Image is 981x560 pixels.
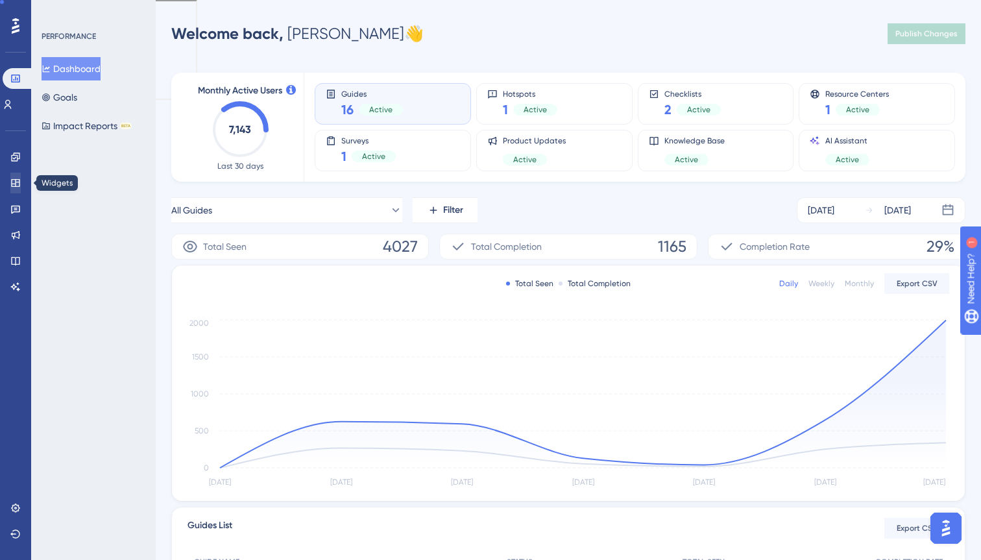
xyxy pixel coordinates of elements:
[341,101,354,119] span: 16
[188,518,232,539] span: Guides List
[884,273,949,294] button: Export CSV
[42,114,132,138] button: Impact ReportsBETA
[42,31,96,42] div: PERFORMANCE
[658,236,686,257] span: 1165
[209,478,231,487] tspan: [DATE]
[198,83,282,99] span: Monthly Active Users
[897,523,938,533] span: Export CSV
[443,202,463,218] span: Filter
[926,509,965,548] iframe: UserGuiding AI Assistant Launcher
[808,278,834,289] div: Weekly
[203,239,247,254] span: Total Seen
[171,197,402,223] button: All Guides
[451,478,473,487] tspan: [DATE]
[740,239,810,254] span: Completion Rate
[42,57,101,80] button: Dashboard
[383,236,418,257] span: 4027
[503,89,557,98] span: Hotspots
[845,278,874,289] div: Monthly
[884,202,911,218] div: [DATE]
[90,6,94,17] div: 1
[503,101,508,119] span: 1
[171,24,284,43] span: Welcome back,
[341,147,346,165] span: 1
[171,23,424,44] div: [PERSON_NAME] 👋
[897,278,938,289] span: Export CSV
[808,202,834,218] div: [DATE]
[779,278,798,289] div: Daily
[503,136,566,146] span: Product Updates
[846,104,869,115] span: Active
[895,29,958,39] span: Publish Changes
[664,136,725,146] span: Knowledge Base
[42,86,77,109] button: Goals
[836,154,859,165] span: Active
[120,123,132,129] div: BETA
[413,197,478,223] button: Filter
[195,426,209,435] tspan: 500
[675,154,698,165] span: Active
[693,478,715,487] tspan: [DATE]
[687,104,710,115] span: Active
[664,89,721,98] span: Checklists
[664,101,672,119] span: 2
[192,352,209,361] tspan: 1500
[191,389,209,398] tspan: 1000
[825,136,869,146] span: AI Assistant
[825,89,889,98] span: Resource Centers
[884,518,949,539] button: Export CSV
[825,101,830,119] span: 1
[926,236,954,257] span: 29%
[229,123,251,136] text: 7,143
[524,104,547,115] span: Active
[506,278,553,289] div: Total Seen
[923,478,945,487] tspan: [DATE]
[572,478,594,487] tspan: [DATE]
[471,239,542,254] span: Total Completion
[888,23,965,44] button: Publish Changes
[217,161,263,171] span: Last 30 days
[369,104,393,115] span: Active
[362,151,385,162] span: Active
[204,463,209,472] tspan: 0
[30,3,81,19] span: Need Help?
[814,478,836,487] tspan: [DATE]
[341,136,396,145] span: Surveys
[171,202,212,218] span: All Guides
[513,154,537,165] span: Active
[330,478,352,487] tspan: [DATE]
[341,89,403,98] span: Guides
[559,278,631,289] div: Total Completion
[189,319,209,328] tspan: 2000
